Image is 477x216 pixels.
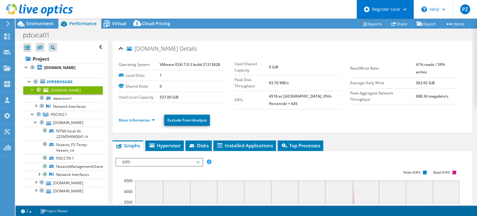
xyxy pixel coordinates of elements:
[421,7,427,12] svg: \n
[36,207,72,215] a: Project Notes
[160,84,162,89] b: 0
[119,62,160,68] label: Operating System
[160,73,162,78] b: 1
[23,78,103,86] a: Hypervisors
[387,19,412,29] a: Share
[112,21,126,26] span: Virtual
[281,142,320,149] span: Top Processes
[269,64,278,70] b: 0 GiB
[119,72,160,79] label: Local Disks
[416,80,435,85] b: 363.92 GiB
[69,21,97,26] span: Performance
[412,19,441,29] a: Export
[44,65,75,70] b: [DOMAIN_NAME]
[189,142,209,149] span: Disks
[23,54,103,64] a: Project
[20,32,59,39] h1: pdcvca01
[119,83,160,90] label: Shared Disks
[124,200,133,205] text: 3500
[23,179,103,187] a: [DOMAIN_NAME]
[269,94,332,106] b: 4518 at [GEOGRAPHIC_DATA], 95th Percentile = 645
[119,117,155,123] a: More Information
[164,115,210,126] a: Exclude From Analysis
[234,97,269,103] label: IOPS:
[26,21,54,26] span: Environment
[142,21,170,26] span: Cloud Pricing
[23,154,103,162] a: PDCCTR-1
[23,187,103,195] a: [DOMAIN_NAME]
[23,111,103,119] a: PDCVSC1
[350,65,416,71] label: Read/Write Ratio
[160,62,220,67] b: VMware ESXi 7.0.3 build-21313628
[17,207,36,215] a: 2
[124,189,133,194] text: 4000
[51,112,67,117] span: PDCVSC1
[416,62,445,75] b: 41% reads / 59% writes
[23,64,103,72] a: [DOMAIN_NAME]
[124,178,133,183] text: 4500
[127,46,178,52] span: [DOMAIN_NAME]
[440,19,469,29] a: More
[23,140,103,154] a: Nutanix_FS-Temp-Veeam_ctr
[269,80,289,85] b: 93.70 MB/s
[403,170,420,175] text: Write IOPS
[357,19,387,29] a: Reports
[434,170,450,175] text: Read IOPS
[23,86,103,94] a: [DOMAIN_NAME]
[119,159,199,166] span: IOPS
[180,45,197,52] span: Details
[23,163,103,171] a: NutanixManagementShare
[160,94,179,100] b: 537.00 GiB
[23,171,103,179] a: Network Interfaces
[23,119,103,127] a: [DOMAIN_NAME]
[460,4,470,14] span: PZ
[51,88,81,93] span: [DOMAIN_NAME]
[23,94,103,102] a: datastore1
[23,127,103,140] a: NTNX-local-ds-22SM5H060041-A
[216,142,273,149] span: Installed Applications
[350,80,416,86] label: Average Daily Write
[23,102,103,110] a: Network Interfaces
[116,142,140,149] span: Graphs
[416,94,448,99] b: 688.34 megabits/s
[234,77,269,89] label: Peak Disk Throughput
[350,90,416,103] label: Peak Aggregate Network Throughput
[119,94,160,100] label: Used Local Capacity
[148,142,181,149] span: Hypervisor
[234,61,269,73] label: Used Shared Capacity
